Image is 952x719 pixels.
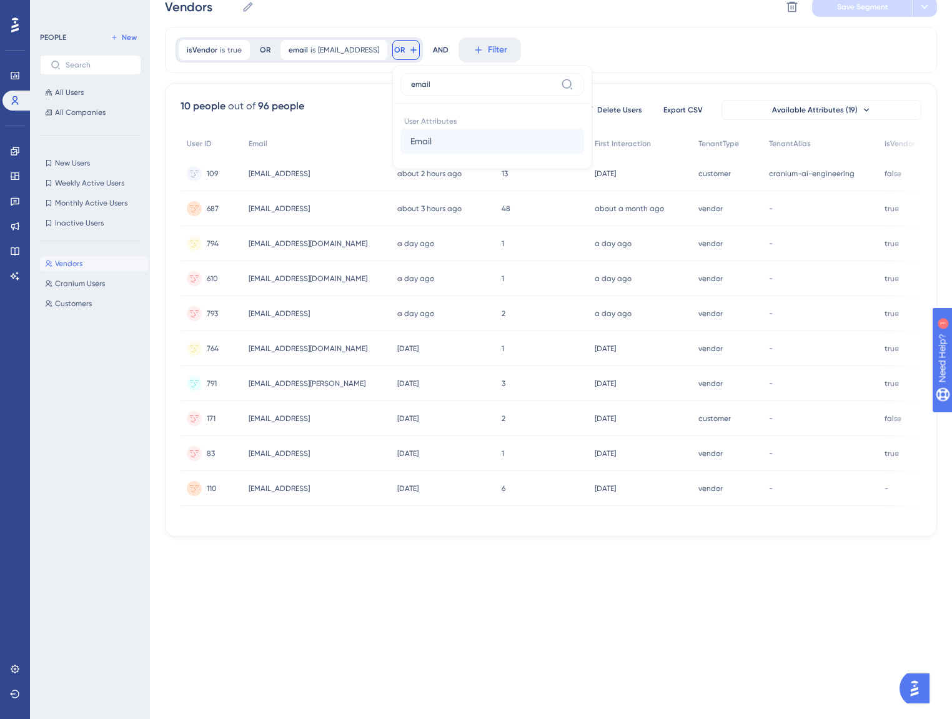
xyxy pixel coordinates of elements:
[400,111,584,129] span: User Attributes
[698,139,739,149] span: TenantType
[502,274,504,284] span: 1
[769,379,773,389] span: -
[397,274,434,283] time: a day ago
[502,449,504,459] span: 1
[885,274,899,284] span: true
[595,204,664,213] time: about a month ago
[595,344,616,353] time: [DATE]
[227,45,242,55] span: true
[207,239,219,249] span: 794
[595,274,632,283] time: a day ago
[769,414,773,424] span: -
[55,107,106,117] span: All Companies
[249,204,310,214] span: [EMAIL_ADDRESS]
[652,100,714,120] button: Export CSV
[885,344,899,354] span: true
[40,85,141,100] button: All Users
[595,309,632,318] time: a day ago
[400,129,584,154] button: Email
[410,134,432,149] span: Email
[207,204,219,214] span: 687
[582,100,644,120] button: Delete Users
[40,256,149,271] button: Vendors
[595,414,616,423] time: [DATE]
[502,309,505,319] span: 2
[55,279,105,289] span: Cranium Users
[207,344,219,354] span: 764
[769,483,773,493] span: -
[397,414,419,423] time: [DATE]
[595,169,616,178] time: [DATE]
[187,45,217,55] span: isVendor
[433,37,449,62] div: AND
[769,169,855,179] span: cranium-ai-engineering
[40,276,149,291] button: Cranium Users
[397,449,419,458] time: [DATE]
[502,169,508,179] span: 13
[249,344,367,354] span: [EMAIL_ADDRESS][DOMAIN_NAME]
[249,139,267,149] span: Email
[249,449,310,459] span: [EMAIL_ADDRESS]
[40,176,141,191] button: Weekly Active Users
[502,344,504,354] span: 1
[249,169,310,179] span: [EMAIL_ADDRESS]
[249,309,310,319] span: [EMAIL_ADDRESS]
[181,99,226,114] div: 10 people
[249,414,310,424] span: [EMAIL_ADDRESS]
[394,45,405,55] span: OR
[228,99,255,114] div: out of
[502,239,504,249] span: 1
[721,100,921,120] button: Available Attributes (19)
[900,670,937,707] iframe: UserGuiding AI Assistant Launcher
[87,6,91,16] div: 1
[207,483,217,493] span: 110
[249,239,367,249] span: [EMAIL_ADDRESS][DOMAIN_NAME]
[40,156,141,171] button: New Users
[40,105,141,120] button: All Companies
[772,105,858,115] span: Available Attributes (19)
[885,379,899,389] span: true
[698,379,723,389] span: vendor
[698,309,723,319] span: vendor
[397,379,419,388] time: [DATE]
[207,169,218,179] span: 109
[66,61,131,69] input: Search
[249,483,310,493] span: [EMAIL_ADDRESS]
[258,99,304,114] div: 96 people
[502,414,505,424] span: 2
[207,274,218,284] span: 610
[698,204,723,214] span: vendor
[207,449,215,459] span: 83
[885,239,899,249] span: true
[698,344,723,354] span: vendor
[502,379,505,389] span: 3
[698,169,731,179] span: customer
[106,30,141,45] button: New
[397,239,434,248] time: a day ago
[40,196,141,211] button: Monthly Active Users
[55,158,90,168] span: New Users
[502,483,505,493] span: 6
[769,239,773,249] span: -
[459,37,521,62] button: Filter
[885,449,899,459] span: true
[698,449,723,459] span: vendor
[207,379,217,389] span: 791
[769,139,811,149] span: TenantAlias
[698,483,723,493] span: vendor
[310,45,315,55] span: is
[698,414,731,424] span: customer
[55,218,104,228] span: Inactive Users
[769,344,773,354] span: -
[55,259,82,269] span: Vendors
[40,32,66,42] div: PEOPLE
[55,198,127,208] span: Monthly Active Users
[249,274,367,284] span: [EMAIL_ADDRESS][DOMAIN_NAME]
[55,178,124,188] span: Weekly Active Users
[769,449,773,459] span: -
[260,45,270,55] div: OR
[769,204,773,214] span: -
[837,2,888,12] span: Save Segment
[698,274,723,284] span: vendor
[289,45,308,55] span: email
